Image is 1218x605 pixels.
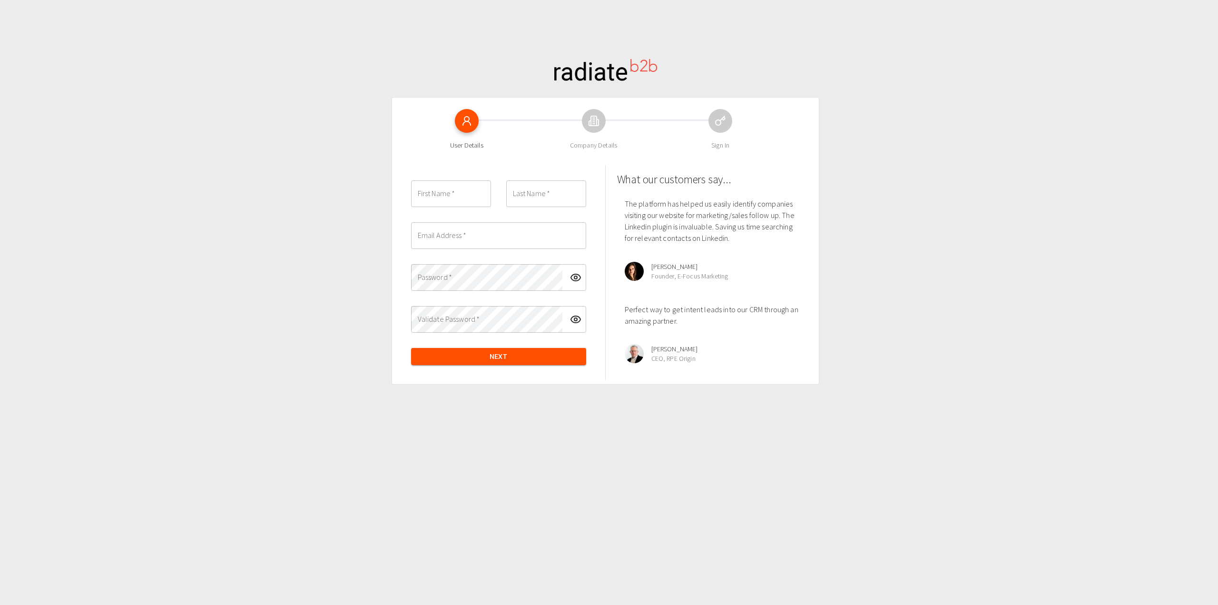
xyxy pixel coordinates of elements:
span: [PERSON_NAME] [651,262,800,271]
span: [PERSON_NAME] [651,344,800,354]
span: CEO, RPE Origin [651,354,800,363]
img: ryan.jpeg [625,344,644,363]
span: Sign In [661,140,780,150]
button: toggle password visibility [566,268,585,287]
p: The platform has helped us easily identify companies visiting our website for marketing/sales fol... [625,198,800,244]
button: toggle password visibility [566,310,585,329]
button: Next [411,348,586,366]
span: User Details [407,140,527,150]
h2: What our customers say... [617,173,807,187]
p: Perfect way to get intent leads into our CRM through an amazing partner. [625,304,800,327]
img: kate.jpg [625,262,644,281]
span: Company Details [534,140,653,150]
span: Founder, E-Focus Marketing [651,271,800,281]
img: radiateb2b_logo_black.png [546,53,665,88]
